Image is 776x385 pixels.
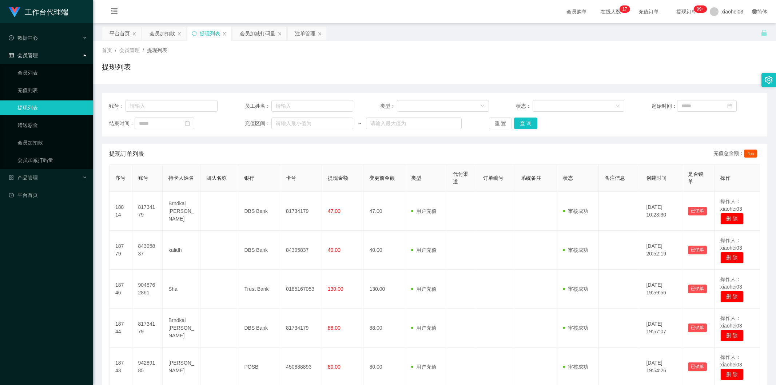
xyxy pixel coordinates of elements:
[17,83,87,98] a: 充值列表
[453,171,468,184] span: 代付渠道
[222,32,227,36] i: 图标: close
[102,61,131,72] h1: 提现列表
[132,192,163,231] td: 81734179
[9,35,14,40] i: 图标: check-circle-o
[688,171,703,184] span: 是否锁单
[185,121,190,126] i: 图标: calendar
[619,5,630,13] sup: 17
[363,309,405,348] td: 88.00
[240,27,275,40] div: 会员加减打码量
[245,102,271,110] span: 员工姓名：
[280,309,322,348] td: 81734179
[328,208,341,214] span: 47.00
[411,286,437,292] span: 用户充值
[109,102,126,110] span: 账号：
[163,192,200,231] td: Brndkal [PERSON_NAME]
[163,270,200,309] td: Sha
[17,153,87,167] a: 会员加减打码量
[597,9,625,14] span: 在线人数
[411,175,421,181] span: 类型
[765,76,773,84] i: 图标: setting
[720,330,744,341] button: 删 除
[720,354,742,368] span: 操作人：xiaohei03
[605,175,625,181] span: 备注信息
[25,0,68,24] h1: 工作台代理端
[110,27,130,40] div: 平台首页
[720,252,744,263] button: 删 除
[328,325,341,331] span: 88.00
[563,325,588,331] span: 审核成功
[625,5,627,13] p: 7
[280,270,322,309] td: 0185167053
[102,0,127,24] i: 图标: menu-fold
[646,175,666,181] span: 创建时间
[369,175,395,181] span: 变更前金额
[115,47,116,53] span: /
[411,247,437,253] span: 用户充值
[138,175,148,181] span: 账号
[720,315,742,329] span: 操作人：xiaohei03
[563,208,588,214] span: 审核成功
[9,9,68,15] a: 工作台代理端
[132,231,163,270] td: 84395837
[9,7,20,17] img: logo.9652507e.png
[9,175,38,180] span: 产品管理
[328,247,341,253] span: 40.00
[132,270,163,309] td: 9048762861
[110,309,132,348] td: 18744
[353,120,366,127] span: ~
[271,100,353,112] input: 请输入
[295,27,315,40] div: 注单管理
[115,175,126,181] span: 序号
[688,246,707,254] button: 已锁单
[9,188,87,202] a: 图标: dashboard平台首页
[238,270,280,309] td: Trust Bank
[363,192,405,231] td: 47.00
[17,100,87,115] a: 提现列表
[328,175,348,181] span: 提现金额
[640,231,682,270] td: [DATE] 20:52:19
[109,120,135,127] span: 结束时间：
[380,102,397,110] span: 类型：
[521,175,541,181] span: 系统备注
[563,364,588,370] span: 审核成功
[110,192,132,231] td: 18814
[17,66,87,80] a: 会员列表
[744,150,757,158] span: 755
[635,9,662,14] span: 充值订单
[720,237,742,251] span: 操作人：xiaohei03
[640,270,682,309] td: [DATE] 19:59:56
[752,9,757,14] i: 图标: global
[366,118,462,129] input: 请输入最大值为
[163,309,200,348] td: Brndkal [PERSON_NAME]
[109,150,144,158] span: 提现订单列表
[110,231,132,270] td: 18779
[9,35,38,41] span: 数据中心
[318,32,322,36] i: 图标: close
[271,118,353,129] input: 请输入最小值为
[640,192,682,231] td: [DATE] 10:23:30
[245,120,271,127] span: 充值区间：
[720,276,742,290] span: 操作人：xiaohei03
[206,175,227,181] span: 团队名称
[132,32,136,36] i: 图标: close
[192,31,197,36] i: 图标: sync
[563,175,573,181] span: 状态
[119,47,140,53] span: 会员管理
[688,285,707,293] button: 已锁单
[363,270,405,309] td: 130.00
[9,175,14,180] i: 图标: appstore-o
[110,270,132,309] td: 18746
[168,175,194,181] span: 持卡人姓名
[489,118,512,129] button: 重 置
[411,208,437,214] span: 用户充值
[720,291,744,302] button: 删 除
[9,52,38,58] span: 会员管理
[238,231,280,270] td: DBS Bank
[616,104,620,109] i: 图标: down
[713,150,760,158] div: 充值总金额：
[688,362,707,371] button: 已锁单
[9,53,14,58] i: 图标: table
[516,102,533,110] span: 状态：
[238,192,280,231] td: DBS Bank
